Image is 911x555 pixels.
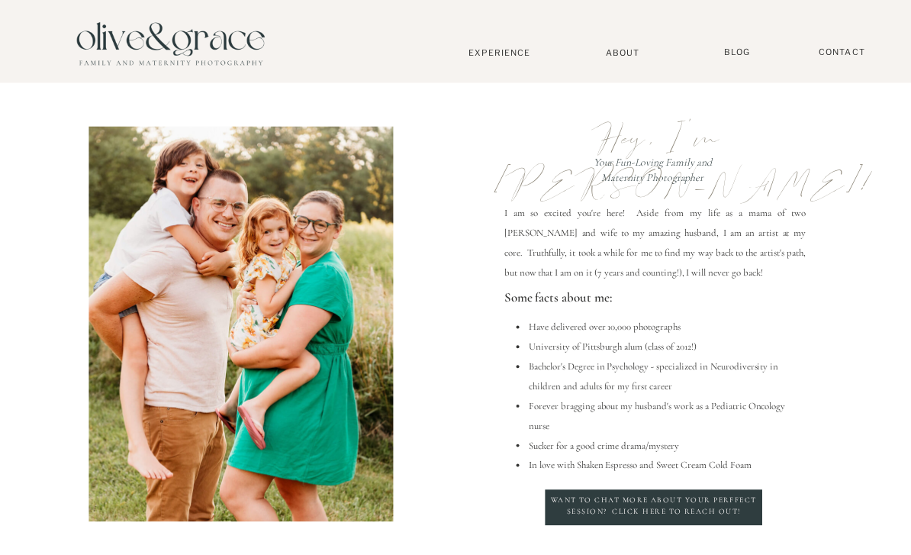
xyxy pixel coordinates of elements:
li: Bachelor's Degree in Psychology - specialized in Neurodiversity in children and adults for my fir... [528,357,806,397]
li: Forever bragging about my husband's work as a Pediatric Oncology nurse [528,396,806,436]
p: Hey, I'm [PERSON_NAME]! [491,115,821,163]
a: BLOG [718,47,756,58]
a: Experience [449,47,549,58]
a: Want to chat more about your perffect session? Click here to reach out! [549,495,758,522]
li: Sucker for a good crime drama/mystery [528,436,806,456]
li: University of Pittsburgh alum (class of 2012!) [528,337,806,357]
p: Some facts about me: [504,285,807,311]
li: In love with Shaken Espresso and Sweet Cream Cold Foam [528,456,806,476]
p: I am so excited you're here! Aside from my life as a mama of two [PERSON_NAME] and wife to my ama... [504,204,806,281]
a: Contact [812,47,873,58]
a: About [600,47,646,57]
li: Have delivered over 10,000 photographs [528,318,806,337]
